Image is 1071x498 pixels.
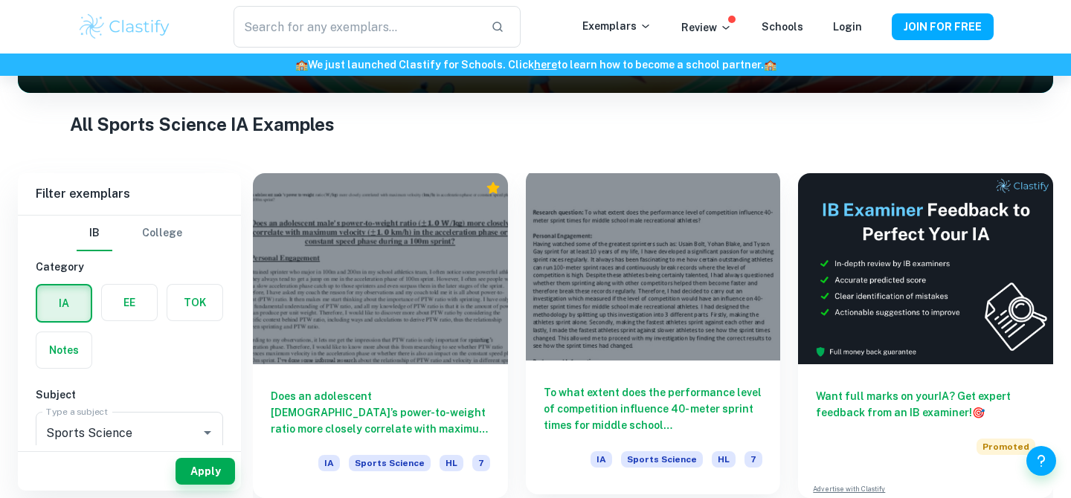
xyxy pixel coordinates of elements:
span: Sports Science [349,455,431,471]
h6: Does an adolescent [DEMOGRAPHIC_DATA]’s power-to-weight ratio more closely correlate with maximum... [271,388,490,437]
h6: Want full marks on your IA ? Get expert feedback from an IB examiner! [816,388,1035,421]
a: here [534,59,557,71]
span: 🏫 [295,59,308,71]
button: Open [197,422,218,443]
span: IA [591,451,612,468]
span: 7 [744,451,762,468]
p: Review [681,19,732,36]
p: Exemplars [582,18,652,34]
div: Premium [486,181,501,195]
a: Advertise with Clastify [813,484,885,494]
h6: Filter exemplars [18,173,241,215]
input: Search for any exemplars... [234,6,479,48]
span: 7 [472,455,490,471]
span: 🏫 [764,59,776,71]
a: To what extent does the performance level of competition influence 40- meter sprint times for mid... [526,173,781,498]
h6: Category [36,259,223,275]
label: Type a subject [46,405,108,418]
a: Want full marks on yourIA? Get expert feedback from an IB examiner!PromotedAdvertise with Clastify [798,173,1053,498]
span: HL [712,451,736,468]
img: Clastify logo [77,12,172,42]
span: Sports Science [621,451,703,468]
a: Login [833,21,862,33]
button: Notes [36,332,91,368]
button: EE [102,285,157,320]
h1: All Sports Science IA Examples [70,111,1002,138]
button: Apply [176,458,235,485]
span: IA [318,455,340,471]
a: Does an adolescent [DEMOGRAPHIC_DATA]’s power-to-weight ratio more closely correlate with maximum... [253,173,508,498]
a: Schools [762,21,803,33]
button: Help and Feedback [1026,446,1056,476]
div: Filter type choice [77,216,182,251]
h6: To what extent does the performance level of competition influence 40- meter sprint times for mid... [544,384,763,433]
button: JOIN FOR FREE [892,13,994,40]
img: Thumbnail [798,173,1053,364]
span: Promoted [977,439,1035,455]
button: College [142,216,182,251]
h6: We just launched Clastify for Schools. Click to learn how to become a school partner. [3,56,1068,73]
button: TOK [167,285,222,320]
span: 🎯 [972,407,985,418]
span: HL [440,455,463,471]
button: IB [77,216,112,251]
h6: Subject [36,387,223,403]
button: IA [37,285,91,321]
